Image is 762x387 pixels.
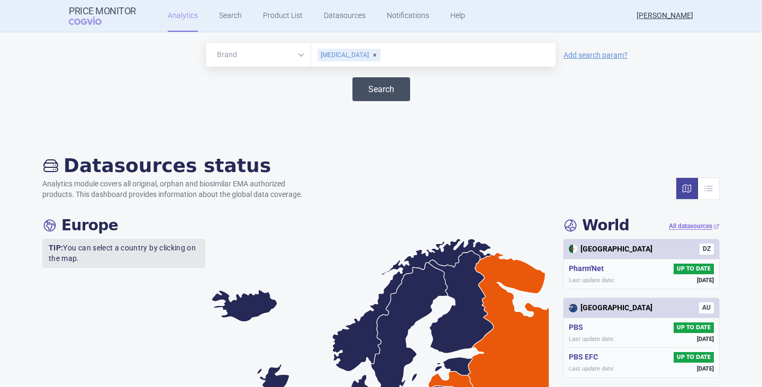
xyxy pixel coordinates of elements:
a: Add search param? [564,51,628,59]
span: DZ [700,244,714,255]
span: Last update date: [569,276,615,284]
img: Australia [569,304,577,312]
span: UP TO DATE [674,352,714,363]
h4: Europe [42,217,118,235]
a: Price MonitorCOGVIO [69,6,136,26]
span: AU [699,302,714,313]
img: Algeria [569,245,577,253]
h2: Datasources status [42,154,313,177]
h4: World [563,217,629,235]
span: [DATE] [697,365,714,373]
strong: TIP: [49,244,63,252]
span: [DATE] [697,276,714,284]
strong: Price Monitor [69,6,136,16]
h5: Pharm'Net [569,264,608,274]
div: [GEOGRAPHIC_DATA] [569,244,652,255]
span: Last update date: [569,335,615,343]
p: Analytics module covers all original, orphan and biosimilar EMA authorized products. This dashboa... [42,179,313,200]
span: Last update date: [569,365,615,373]
p: You can select a country by clicking on the map. [42,239,205,268]
span: UP TO DATE [674,322,714,333]
div: [MEDICAL_DATA] [317,49,380,61]
button: Search [352,77,410,101]
h5: PBS [569,322,587,333]
span: COGVIO [69,16,116,25]
span: [DATE] [697,335,714,343]
h5: PBS EFC [569,352,602,363]
a: All datasources [669,222,720,231]
span: UP TO DATE [674,264,714,274]
div: [GEOGRAPHIC_DATA] [569,303,652,313]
